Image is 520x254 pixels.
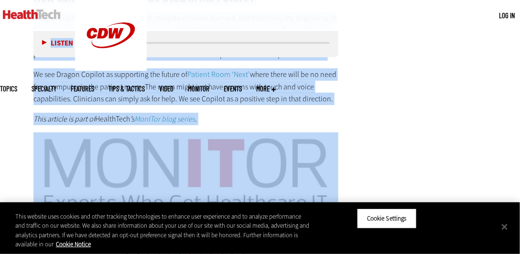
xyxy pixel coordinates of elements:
[357,209,417,229] button: Cookie Settings
[108,85,145,92] a: Tips & Tactics
[75,63,147,73] a: CDW
[32,85,56,92] span: Specialty
[188,85,209,92] a: MonITor
[195,114,197,124] em: .
[56,240,91,248] a: More information about your privacy
[224,85,242,92] a: Events
[134,114,195,124] a: MonITor blog series
[499,11,515,21] div: User menu
[3,10,61,19] img: Home
[33,113,338,125] p: HealthTech
[256,85,276,92] span: More
[130,114,134,124] em: ’s
[159,85,173,92] a: Video
[33,133,338,220] img: MonITor_logo_sized.jpg
[494,216,515,237] button: Close
[71,85,94,92] a: Features
[15,212,312,249] div: This website uses cookies and other tracking technologies to enhance user experience and to analy...
[499,11,515,20] a: Log in
[33,114,95,124] em: This article is part of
